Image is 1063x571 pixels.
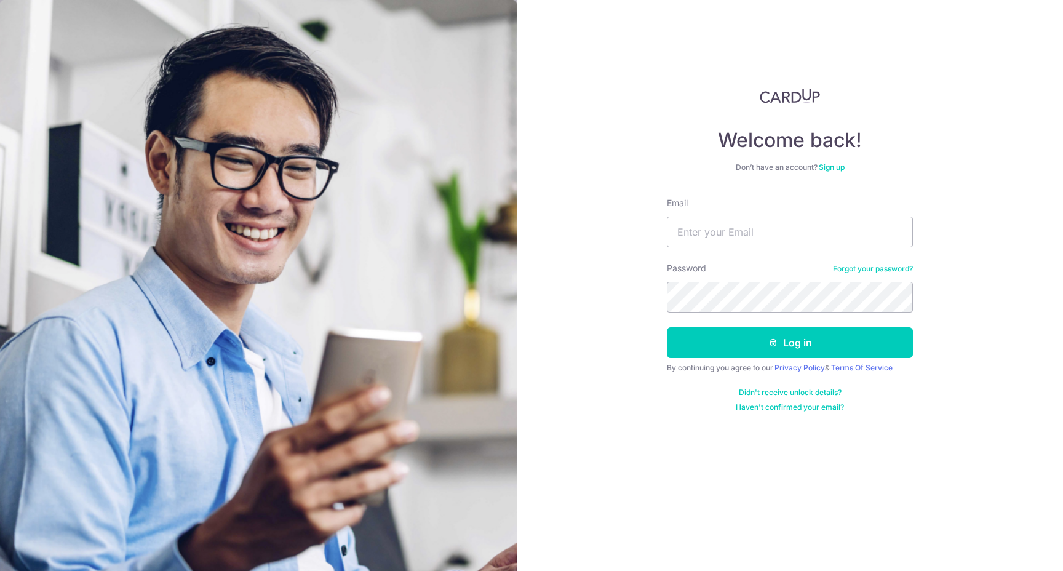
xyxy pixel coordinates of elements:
input: Enter your Email [667,217,913,247]
h4: Welcome back! [667,128,913,153]
img: CardUp Logo [760,89,820,103]
a: Haven't confirmed your email? [736,402,844,412]
div: Don’t have an account? [667,162,913,172]
button: Log in [667,327,913,358]
div: By continuing you agree to our & [667,363,913,373]
a: Forgot your password? [833,264,913,274]
a: Privacy Policy [774,363,825,372]
label: Password [667,262,706,274]
a: Terms Of Service [831,363,893,372]
a: Sign up [819,162,845,172]
label: Email [667,197,688,209]
a: Didn't receive unlock details? [739,388,842,397]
